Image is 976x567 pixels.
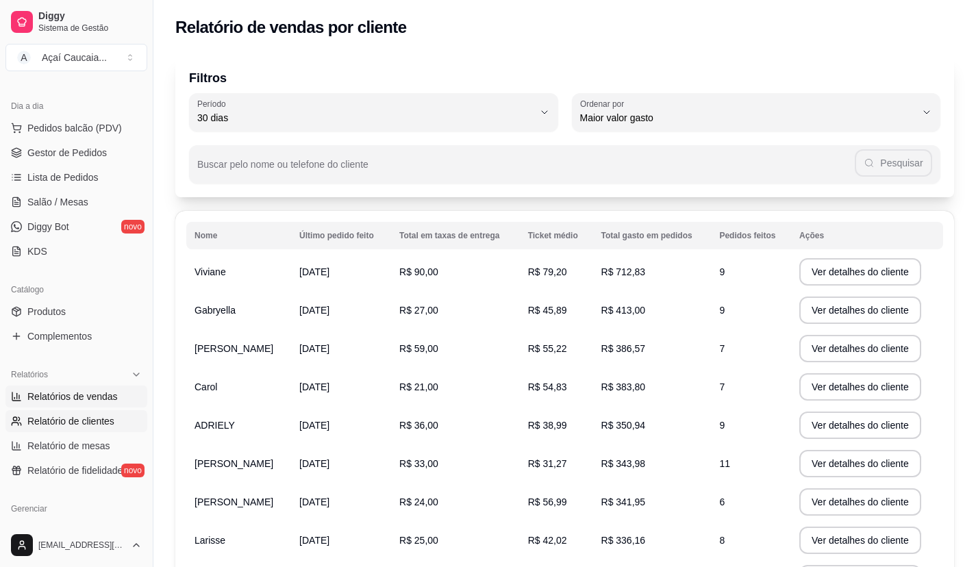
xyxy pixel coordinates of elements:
span: R$ 38,99 [528,420,567,431]
button: Pedidos balcão (PDV) [5,117,147,139]
span: Salão / Mesas [27,195,88,209]
span: Relatório de fidelidade [27,464,123,477]
th: Ticket médio [520,222,593,249]
span: ADRIELY [195,420,235,431]
span: [PERSON_NAME] [195,343,273,354]
div: Dia a dia [5,95,147,117]
a: Complementos [5,325,147,347]
label: Período [197,98,230,110]
span: Lista de Pedidos [27,171,99,184]
button: Select a team [5,44,147,71]
span: Carol [195,381,217,392]
span: R$ 90,00 [399,266,438,277]
span: Diggy [38,10,142,23]
span: R$ 33,00 [399,458,438,469]
button: Ver detalhes do cliente [799,297,921,324]
a: KDS [5,240,147,262]
span: 6 [719,496,725,507]
div: Gerenciar [5,498,147,520]
span: [DATE] [299,266,329,277]
span: Relatório de mesas [27,439,110,453]
span: Gabryella [195,305,236,316]
a: Diggy Botnovo [5,216,147,238]
button: Ver detalhes do cliente [799,373,921,401]
div: Açaí Caucaia ... [42,51,107,64]
span: 9 [719,266,725,277]
button: Ver detalhes do cliente [799,527,921,554]
span: Diggy Bot [27,220,69,234]
span: 9 [719,305,725,316]
span: Larisse [195,535,225,546]
span: A [17,51,31,64]
button: [EMAIL_ADDRESS][DOMAIN_NAME] [5,529,147,562]
span: [DATE] [299,496,329,507]
button: Ver detalhes do cliente [799,412,921,439]
span: [DATE] [299,343,329,354]
span: 7 [719,343,725,354]
button: Ver detalhes do cliente [799,488,921,516]
span: R$ 343,98 [601,458,646,469]
th: Último pedido feito [291,222,391,249]
span: R$ 79,20 [528,266,567,277]
th: Total em taxas de entrega [391,222,520,249]
input: Buscar pelo nome ou telefone do cliente [197,163,855,177]
span: Produtos [27,305,66,318]
span: Viviane [195,266,226,277]
span: R$ 21,00 [399,381,438,392]
span: R$ 25,00 [399,535,438,546]
span: 30 dias [197,111,534,125]
label: Ordenar por [580,98,629,110]
span: R$ 36,00 [399,420,438,431]
span: R$ 54,83 [528,381,567,392]
button: Período30 dias [189,93,558,131]
span: 11 [719,458,730,469]
a: DiggySistema de Gestão [5,5,147,38]
th: Total gasto em pedidos [593,222,712,249]
span: R$ 42,02 [528,535,567,546]
span: [DATE] [299,535,329,546]
span: Maior valor gasto [580,111,916,125]
span: [PERSON_NAME] [195,458,273,469]
span: R$ 350,94 [601,420,646,431]
span: R$ 45,89 [528,305,567,316]
a: Relatório de fidelidadenovo [5,459,147,481]
a: Relatório de clientes [5,410,147,432]
span: Complementos [27,329,92,343]
span: Relatórios [11,369,48,380]
span: R$ 386,57 [601,343,646,354]
span: [DATE] [299,381,329,392]
span: Sistema de Gestão [38,23,142,34]
th: Pedidos feitos [711,222,791,249]
span: [EMAIL_ADDRESS][DOMAIN_NAME] [38,540,125,551]
span: Relatório de clientes [27,414,114,428]
span: R$ 336,16 [601,535,646,546]
button: Ver detalhes do cliente [799,335,921,362]
span: R$ 383,80 [601,381,646,392]
a: Lista de Pedidos [5,166,147,188]
span: 7 [719,381,725,392]
h2: Relatório de vendas por cliente [175,16,407,38]
th: Ações [791,222,943,249]
span: 9 [719,420,725,431]
span: R$ 27,00 [399,305,438,316]
span: Relatórios de vendas [27,390,118,403]
span: R$ 712,83 [601,266,646,277]
span: [DATE] [299,420,329,431]
span: [DATE] [299,458,329,469]
a: Produtos [5,301,147,323]
span: 8 [719,535,725,546]
span: KDS [27,244,47,258]
span: R$ 24,00 [399,496,438,507]
a: Entregadoresnovo [5,520,147,542]
span: R$ 413,00 [601,305,646,316]
span: R$ 341,95 [601,496,646,507]
button: Ver detalhes do cliente [799,450,921,477]
span: R$ 55,22 [528,343,567,354]
a: Relatórios de vendas [5,386,147,407]
span: R$ 59,00 [399,343,438,354]
span: Gestor de Pedidos [27,146,107,160]
span: [PERSON_NAME] [195,496,273,507]
span: Pedidos balcão (PDV) [27,121,122,135]
div: Catálogo [5,279,147,301]
button: Ordenar porMaior valor gasto [572,93,941,131]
